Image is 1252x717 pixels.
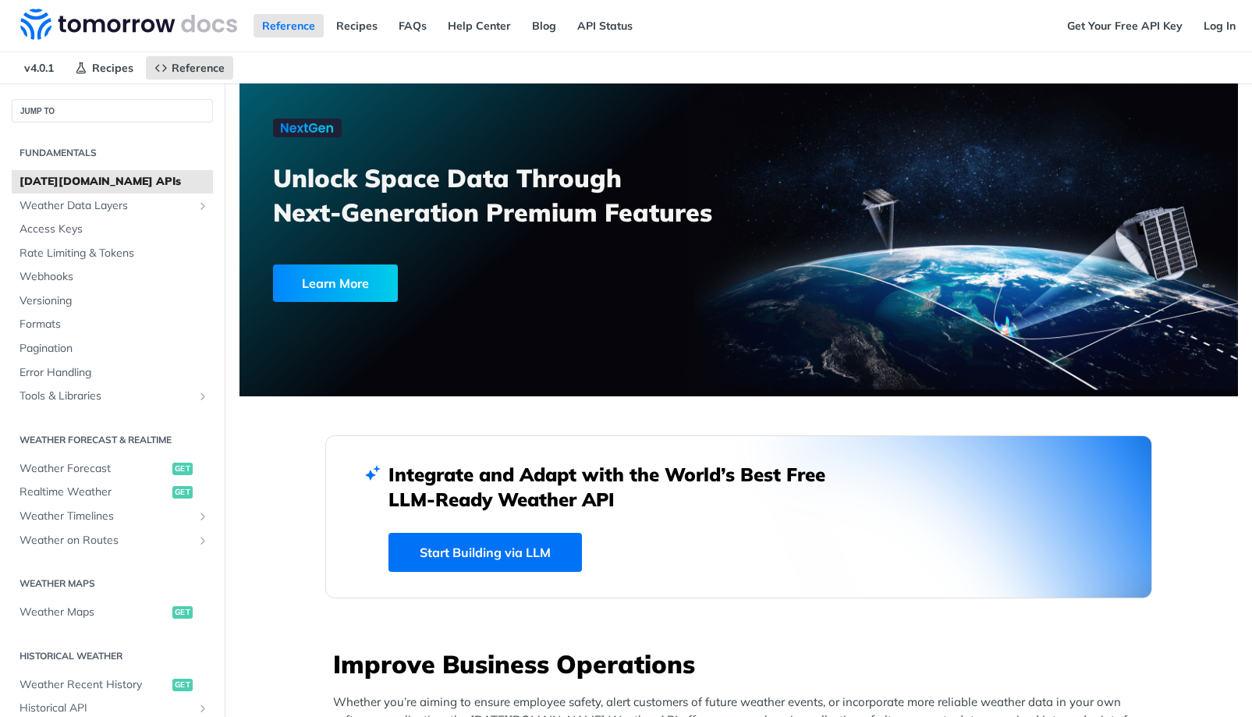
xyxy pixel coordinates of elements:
span: get [172,463,193,475]
a: Reference [146,56,233,80]
h2: Fundamentals [12,146,213,160]
a: [DATE][DOMAIN_NAME] APIs [12,170,213,193]
a: Weather TimelinesShow subpages for Weather Timelines [12,505,213,528]
button: Show subpages for Weather Data Layers [197,200,209,212]
a: Blog [523,14,565,37]
span: [DATE][DOMAIN_NAME] APIs [20,174,209,190]
span: Weather Data Layers [20,198,193,214]
h2: Historical Weather [12,649,213,663]
a: Rate Limiting & Tokens [12,242,213,265]
a: Weather Mapsget [12,601,213,624]
button: Show subpages for Tools & Libraries [197,390,209,403]
a: Realtime Weatherget [12,481,213,504]
img: NextGen [273,119,342,137]
span: Rate Limiting & Tokens [20,246,209,261]
a: Log In [1195,14,1244,37]
span: Weather Maps [20,605,168,620]
span: Weather Forecast [20,461,168,477]
span: v4.0.1 [16,56,62,80]
a: Tools & LibrariesShow subpages for Tools & Libraries [12,385,213,408]
span: Weather Recent History [20,677,168,693]
a: Recipes [328,14,386,37]
h3: Unlock Space Data Through Next-Generation Premium Features [273,161,756,229]
span: Access Keys [20,222,209,237]
span: Weather Timelines [20,509,193,524]
span: Historical API [20,701,193,716]
span: Formats [20,317,209,332]
span: Pagination [20,341,209,357]
a: Access Keys [12,218,213,241]
span: Versioning [20,293,209,309]
a: Get Your Free API Key [1059,14,1191,37]
button: Show subpages for Weather Timelines [197,510,209,523]
a: Formats [12,313,213,336]
a: Weather on RoutesShow subpages for Weather on Routes [12,529,213,552]
span: Weather on Routes [20,533,193,548]
a: Pagination [12,337,213,360]
span: Error Handling [20,365,209,381]
a: FAQs [390,14,435,37]
button: Show subpages for Weather on Routes [197,534,209,547]
a: Weather Forecastget [12,457,213,481]
span: get [172,679,193,691]
a: Error Handling [12,361,213,385]
a: Weather Data LayersShow subpages for Weather Data Layers [12,194,213,218]
h2: Weather Forecast & realtime [12,433,213,447]
h2: Weather Maps [12,577,213,591]
a: Webhooks [12,265,213,289]
a: Help Center [439,14,520,37]
a: Start Building via LLM [388,533,582,572]
span: Reference [172,61,225,75]
h2: Integrate and Adapt with the World’s Best Free LLM-Ready Weather API [388,462,849,512]
div: Learn More [273,264,398,302]
span: Tools & Libraries [20,389,193,404]
button: JUMP TO [12,99,213,122]
span: get [172,606,193,619]
a: Versioning [12,289,213,313]
img: Tomorrow.io Weather API Docs [20,9,237,40]
a: API Status [569,14,641,37]
span: Webhooks [20,269,209,285]
a: Recipes [66,56,142,80]
span: Recipes [92,61,133,75]
span: get [172,486,193,499]
h3: Improve Business Operations [333,647,1152,681]
button: Show subpages for Historical API [197,702,209,715]
a: Learn More [273,264,659,302]
a: Reference [254,14,324,37]
a: Weather Recent Historyget [12,673,213,697]
span: Realtime Weather [20,485,168,500]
